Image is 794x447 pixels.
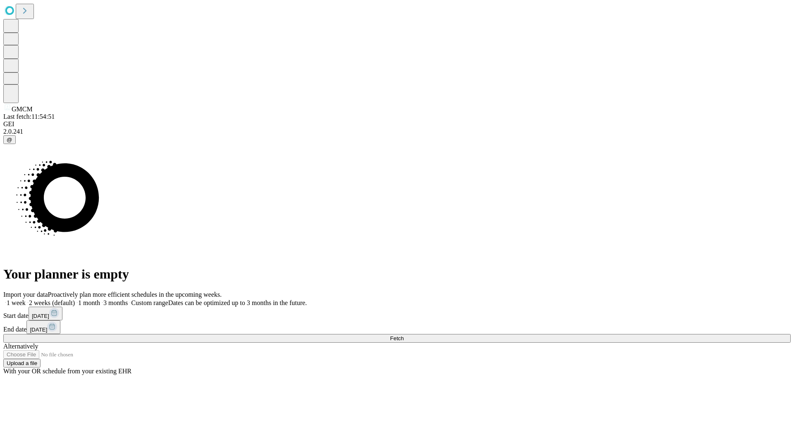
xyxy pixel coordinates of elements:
[78,299,100,306] span: 1 month
[3,267,791,282] h1: Your planner is empty
[3,113,55,120] span: Last fetch: 11:54:51
[3,120,791,128] div: GEI
[3,135,16,144] button: @
[48,291,222,298] span: Proactively plan more efficient schedules in the upcoming weeks.
[3,334,791,343] button: Fetch
[3,291,48,298] span: Import your data
[3,359,41,368] button: Upload a file
[131,299,168,306] span: Custom range
[3,320,791,334] div: End date
[7,137,12,143] span: @
[3,307,791,320] div: Start date
[7,299,26,306] span: 1 week
[103,299,128,306] span: 3 months
[390,335,404,341] span: Fetch
[30,327,47,333] span: [DATE]
[3,128,791,135] div: 2.0.241
[29,307,62,320] button: [DATE]
[3,343,38,350] span: Alternatively
[26,320,60,334] button: [DATE]
[3,368,132,375] span: With your OR schedule from your existing EHR
[29,299,75,306] span: 2 weeks (default)
[32,313,49,319] span: [DATE]
[168,299,307,306] span: Dates can be optimized up to 3 months in the future.
[12,106,33,113] span: GMCM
